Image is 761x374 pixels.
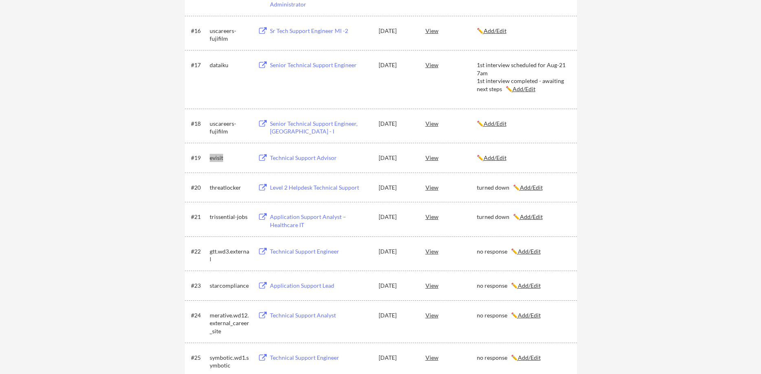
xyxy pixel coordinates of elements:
div: evisit [210,154,250,162]
div: threatlocker [210,184,250,192]
u: Add/Edit [484,154,507,161]
div: no response ✏️ [477,311,570,319]
div: View [425,23,477,38]
div: trissential-jobs [210,213,250,221]
div: [DATE] [379,120,414,128]
div: [DATE] [379,213,414,221]
div: View [425,116,477,131]
div: symbotic.wd1.symbotic [210,354,250,370]
u: Add/Edit [518,282,541,289]
div: Sr Tech Support Engineer MI -2 [270,27,371,35]
div: [DATE] [379,184,414,192]
u: Add/Edit [513,85,535,92]
div: ✏️ [477,154,570,162]
u: Add/Edit [518,312,541,319]
div: Senior Technical Support Engineer, [GEOGRAPHIC_DATA] - I [270,120,371,136]
div: #25 [191,354,207,362]
div: #23 [191,282,207,290]
div: View [425,209,477,224]
div: turned down ✏️ [477,213,570,221]
div: turned down ✏️ [477,184,570,192]
div: no response ✏️ [477,354,570,362]
div: View [425,180,477,195]
div: ✏️ [477,27,570,35]
div: #16 [191,27,207,35]
div: #24 [191,311,207,319]
div: dataiku [210,61,250,69]
u: Add/Edit [520,213,543,220]
div: uscareers-fujifilm [210,120,250,136]
div: #21 [191,213,207,221]
u: Add/Edit [518,354,541,361]
div: Application Support Lead [270,282,371,290]
div: gtt.wd3.external [210,247,250,263]
div: uscareers-fujifilm [210,27,250,43]
div: [DATE] [379,27,414,35]
div: View [425,150,477,165]
div: [DATE] [379,61,414,69]
div: #19 [191,154,207,162]
div: no response ✏️ [477,282,570,290]
div: Senior Technical Support Engineer [270,61,371,69]
div: Technical Support Analyst [270,311,371,319]
div: [DATE] [379,354,414,362]
div: [DATE] [379,247,414,256]
div: Technical Support Advisor [270,154,371,162]
u: Add/Edit [518,248,541,255]
div: #22 [191,247,207,256]
div: Technical Support Engineer [270,247,371,256]
div: View [425,350,477,365]
div: no response ✏️ [477,247,570,256]
div: [DATE] [379,311,414,319]
div: ✏️ [477,120,570,128]
div: #20 [191,184,207,192]
div: Level 2 Helpdesk Technical Support [270,184,371,192]
div: #17 [191,61,207,69]
div: Application Support Analyst – Healthcare IT [270,213,371,229]
div: [DATE] [379,282,414,290]
u: Add/Edit [520,184,543,191]
div: View [425,278,477,293]
u: Add/Edit [484,120,507,127]
div: merative.wd12.external_career_site [210,311,250,335]
u: Add/Edit [484,27,507,34]
div: [DATE] [379,154,414,162]
div: 1st interview scheduled for Aug-21 7am 1st interview completed - awaiting next steps ✏️ [477,61,570,93]
div: starcompliance [210,282,250,290]
div: View [425,308,477,322]
div: #18 [191,120,207,128]
div: View [425,244,477,258]
div: View [425,57,477,72]
div: Technical Support Engineer [270,354,371,362]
